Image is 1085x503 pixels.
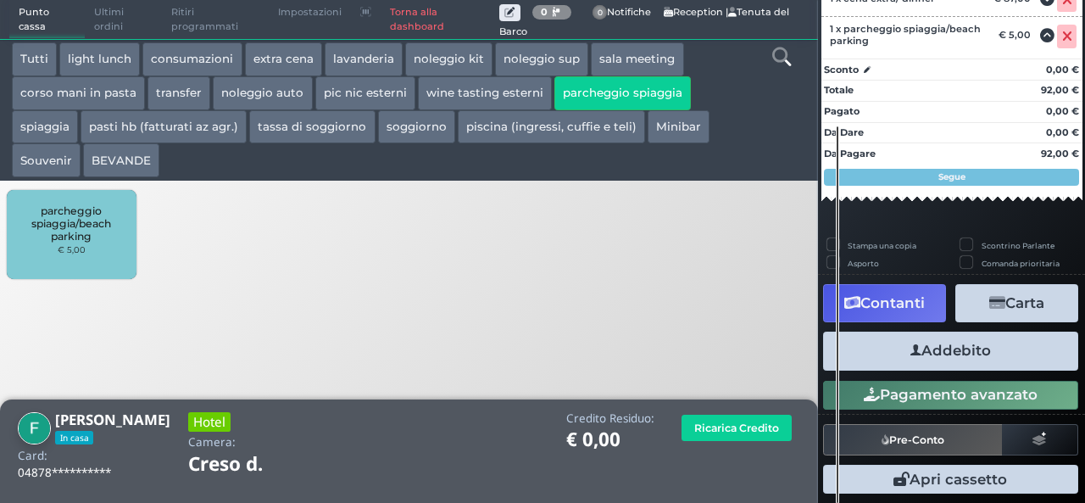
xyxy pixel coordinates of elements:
button: tassa di soggiorno [249,110,375,144]
strong: Pagato [824,105,860,117]
button: Minibar [648,110,709,144]
h4: Credito Residuo: [566,412,654,425]
button: pasti hb (fatturati az agr.) [81,110,247,144]
span: parcheggio spiaggia/beach parking [21,204,122,243]
button: noleggio auto [213,76,312,110]
span: 1 x parcheggio spiaggia/beach parking [830,23,988,47]
strong: 0,00 € [1046,105,1079,117]
h4: Card: [18,450,47,462]
label: Scontrino Parlante [982,240,1054,251]
button: pic nic esterni [315,76,415,110]
h3: Hotel [188,412,231,432]
button: noleggio sup [495,42,588,76]
label: Comanda prioritaria [982,258,1060,269]
div: € 5,00 [996,29,1039,41]
button: lavanderia [325,42,403,76]
strong: 92,00 € [1041,84,1079,96]
h1: Creso d. [188,454,310,475]
button: sala meeting [591,42,683,76]
button: transfer [147,76,210,110]
button: BEVANDE [83,143,159,177]
strong: 0,00 € [1046,126,1079,138]
label: Asporto [848,258,879,269]
strong: Sconto [824,63,859,77]
button: spiaggia [12,110,78,144]
strong: Segue [938,171,965,182]
span: Impostazioni [269,1,351,25]
b: [PERSON_NAME] [55,410,170,429]
button: Addebito [823,332,1078,370]
button: Tutti [12,42,57,76]
strong: Da Dare [824,126,864,138]
button: soggiorno [378,110,455,144]
span: 0 [593,5,608,20]
button: Pagamento avanzato [823,381,1078,410]
span: Ultimi ordini [85,1,162,39]
label: Stampa una copia [848,240,916,251]
strong: Da Pagare [824,148,876,159]
button: Pre-Conto [823,424,1003,455]
button: Ricarica Credito [682,415,792,441]
span: Ritiri programmati [162,1,269,39]
b: 0 [541,6,548,18]
button: piscina (ingressi, cuffie e teli) [458,110,645,144]
strong: Totale [824,84,854,96]
button: Apri cassetto [823,465,1078,494]
button: noleggio kit [405,42,492,76]
button: Souvenir [12,143,81,177]
strong: 0,00 € [1046,64,1079,75]
button: Contanti [823,284,946,322]
button: wine tasting esterni [418,76,552,110]
h1: € 0,00 [566,429,654,450]
button: Carta [955,284,1078,322]
span: Punto cassa [9,1,86,39]
small: € 5,00 [58,244,86,254]
button: light lunch [59,42,140,76]
button: extra cena [245,42,322,76]
h4: Camera: [188,436,236,449]
a: Torna alla dashboard [381,1,498,39]
img: Francesca Sannini [18,412,51,445]
span: In casa [55,431,93,444]
button: parcheggio spiaggia [554,76,691,110]
button: corso mani in pasta [12,76,145,110]
button: consumazioni [142,42,242,76]
strong: 92,00 € [1041,148,1079,159]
